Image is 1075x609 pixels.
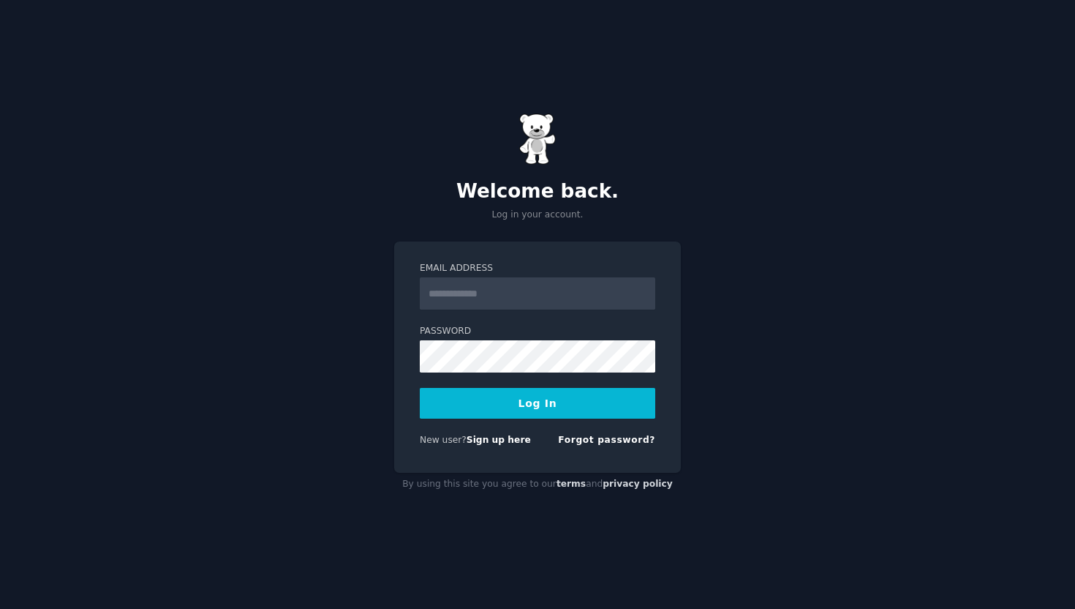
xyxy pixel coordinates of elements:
[394,473,681,496] div: By using this site you agree to our and
[603,479,673,489] a: privacy policy
[467,435,531,445] a: Sign up here
[558,435,655,445] a: Forgot password?
[420,325,655,338] label: Password
[519,113,556,165] img: Gummy Bear
[394,180,681,203] h2: Welcome back.
[420,435,467,445] span: New user?
[420,262,655,275] label: Email Address
[394,209,681,222] p: Log in your account.
[557,479,586,489] a: terms
[420,388,655,419] button: Log In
